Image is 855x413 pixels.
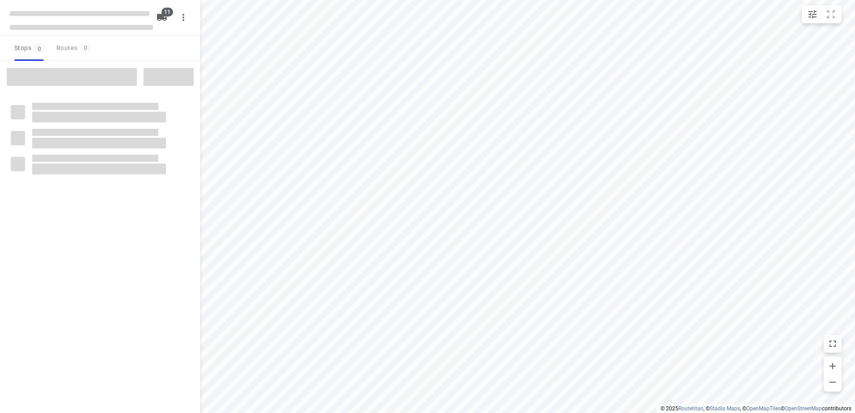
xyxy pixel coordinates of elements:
[710,405,740,412] a: Stadia Maps
[678,405,703,412] a: Routetitan
[804,5,821,23] button: Map settings
[660,405,851,412] li: © 2025 , © , © © contributors
[746,405,781,412] a: OpenMapTiles
[785,405,822,412] a: OpenStreetMap
[802,5,842,23] div: small contained button group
